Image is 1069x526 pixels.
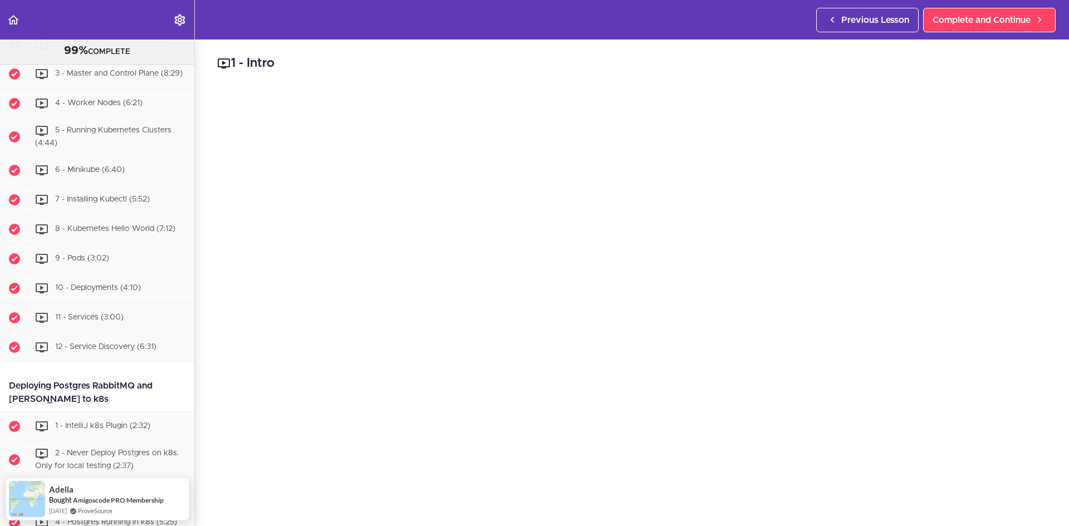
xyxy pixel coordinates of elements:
span: 4 - Postgres Running in k8s (5:25) [55,518,177,526]
span: 8 - Kubernetes Hello World (7:12) [55,225,175,233]
svg: Back to course curriculum [7,13,20,27]
span: 3 - Master and Control Plane (8:29) [55,70,183,78]
span: 1 - IntelliJ k8s Plugin (2:32) [55,422,150,430]
span: [DATE] [49,506,67,515]
span: 9 - Pods (3:02) [55,254,109,262]
span: 2 - Never Deploy Postgres on k8s. Only for local testing (2:37) [35,449,179,470]
span: Previous Lesson [841,13,909,27]
img: provesource social proof notification image [9,481,45,517]
a: Amigoscode PRO Membership [73,495,164,505]
span: 7 - Installing Kubectl (5:52) [55,195,150,203]
div: COMPLETE [14,44,180,58]
a: Complete and Continue [923,8,1056,32]
span: Bought [49,495,72,504]
span: 99% [64,45,88,56]
a: ProveSource [78,506,112,515]
span: 12 - Service Discovery (6:31) [55,343,156,351]
span: 4 - Worker Nodes (6:21) [55,100,143,107]
span: 6 - Minikube (6:40) [55,166,125,174]
span: 10 - Deployments (4:10) [55,284,141,292]
h2: 1 - Intro [217,54,1047,73]
svg: Settings Menu [173,13,187,27]
span: Adella [49,485,73,494]
span: 11 - Services (3:00) [55,313,124,321]
span: Complete and Continue [933,13,1031,27]
a: Previous Lesson [816,8,919,32]
span: 5 - Running Kubernetes Clusters (4:44) [35,127,171,148]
